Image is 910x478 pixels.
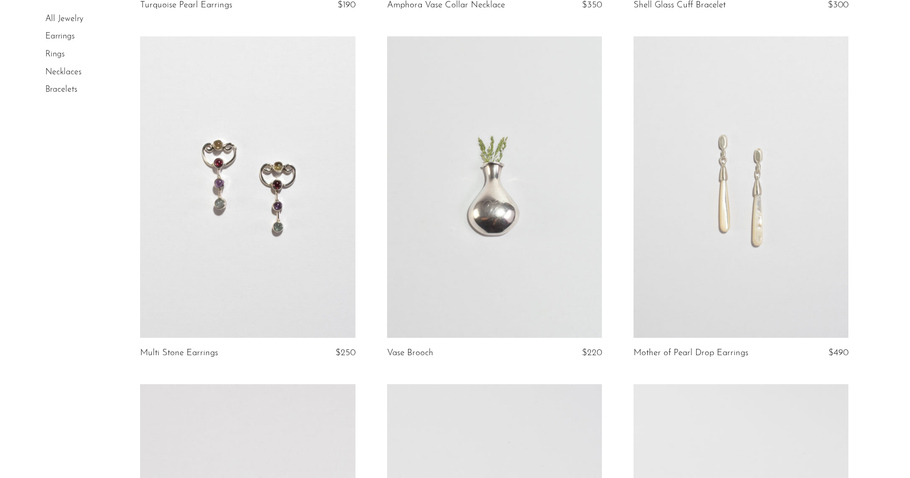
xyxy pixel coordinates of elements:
a: All Jewelry [45,15,83,23]
span: $490 [828,348,848,357]
a: Mother of Pearl Drop Earrings [634,348,748,358]
span: $350 [582,1,602,9]
a: Turquoise Pearl Earrings [140,1,232,10]
a: Shell Glass Cuff Bracelet [634,1,726,10]
span: $190 [338,1,355,9]
span: $250 [335,348,355,357]
span: $220 [582,348,602,357]
a: Amphora Vase Collar Necklace [387,1,505,10]
a: Bracelets [45,85,77,94]
a: Earrings [45,33,75,41]
a: Necklaces [45,68,82,76]
a: Rings [45,50,65,58]
span: $300 [828,1,848,9]
a: Multi Stone Earrings [140,348,218,358]
a: Vase Brooch [387,348,433,358]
